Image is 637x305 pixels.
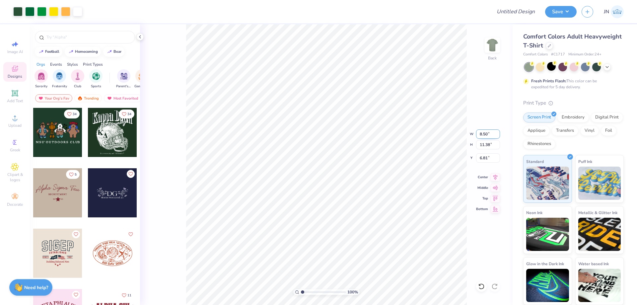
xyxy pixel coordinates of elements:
[7,202,23,207] span: Decorate
[578,209,617,216] span: Metallic & Glitter Ink
[52,69,67,89] button: filter button
[35,47,62,57] button: football
[568,52,602,57] span: Minimum Order: 24 +
[127,230,135,238] button: Like
[580,126,599,136] div: Vinyl
[491,5,540,18] input: Untitled Design
[66,170,80,179] button: Like
[476,207,488,211] span: Bottom
[526,158,544,165] span: Standard
[134,69,150,89] button: filter button
[50,61,62,67] div: Events
[68,50,74,54] img: trend_line.gif
[38,96,43,101] img: most_fav.gif
[74,72,81,80] img: Club Image
[134,84,150,89] span: Game Day
[476,186,488,190] span: Middle
[578,158,592,165] span: Puff Ink
[116,84,131,89] span: Parent's Weekend
[552,126,578,136] div: Transfers
[7,98,23,104] span: Add Text
[75,50,98,53] div: homecoming
[116,69,131,89] div: filter for Parent's Weekend
[526,209,542,216] span: Neon Ink
[74,94,102,102] div: Trending
[7,49,23,54] span: Image AI
[89,69,103,89] button: filter button
[578,167,621,200] img: Puff Ink
[64,110,80,118] button: Like
[127,170,135,178] button: Like
[35,69,48,89] button: filter button
[601,126,616,136] div: Foil
[523,52,548,57] span: Comfort Colors
[77,96,83,101] img: trending.gif
[531,78,566,84] strong: Fresh Prints Flash:
[10,147,20,153] span: Greek
[71,69,84,89] button: filter button
[523,99,624,107] div: Print Type
[75,173,77,176] span: 5
[74,84,81,89] span: Club
[476,175,488,180] span: Center
[523,113,555,122] div: Screen Print
[526,260,564,267] span: Glow in the Dark Ink
[89,69,103,89] div: filter for Sports
[83,61,103,67] div: Print Types
[526,218,569,251] img: Neon Ink
[119,110,134,118] button: Like
[107,50,112,54] img: trend_line.gif
[578,269,621,302] img: Water based Ink
[523,139,555,149] div: Rhinestones
[35,69,48,89] div: filter for Sorority
[116,69,131,89] button: filter button
[127,294,131,297] span: 11
[476,196,488,201] span: Top
[52,84,67,89] span: Fraternity
[591,113,623,122] div: Digital Print
[37,72,45,80] img: Sorority Image
[526,167,569,200] img: Standard
[92,72,100,80] img: Sports Image
[8,74,22,79] span: Designs
[488,55,497,61] div: Back
[486,38,499,52] img: Back
[8,123,22,128] span: Upload
[72,291,80,299] button: Like
[67,61,78,67] div: Styles
[46,34,131,40] input: Try "Alpha"
[138,72,146,80] img: Game Day Image
[104,94,141,102] div: Most Favorited
[71,69,84,89] div: filter for Club
[526,269,569,302] img: Glow in the Dark Ink
[103,47,124,57] button: bear
[551,52,565,57] span: # C1717
[56,72,63,80] img: Fraternity Image
[127,113,131,116] span: 34
[36,61,45,67] div: Orgs
[45,50,59,53] div: football
[35,94,72,102] div: Your Org's Fav
[52,69,67,89] div: filter for Fraternity
[107,96,112,101] img: most_fav.gif
[24,284,48,291] strong: Need help?
[578,218,621,251] img: Metallic & Glitter Ink
[3,172,27,183] span: Clipart & logos
[531,78,613,90] div: This color can be expedited for 5 day delivery.
[134,69,150,89] div: filter for Game Day
[72,230,80,238] button: Like
[35,84,47,89] span: Sorority
[73,113,77,116] span: 34
[557,113,589,122] div: Embroidery
[578,260,609,267] span: Water based Ink
[523,126,550,136] div: Applique
[91,84,101,89] span: Sports
[113,50,121,53] div: bear
[38,50,44,54] img: trend_line.gif
[65,47,101,57] button: homecoming
[347,289,358,295] span: 100 %
[120,72,128,80] img: Parent's Weekend Image
[119,291,134,300] button: Like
